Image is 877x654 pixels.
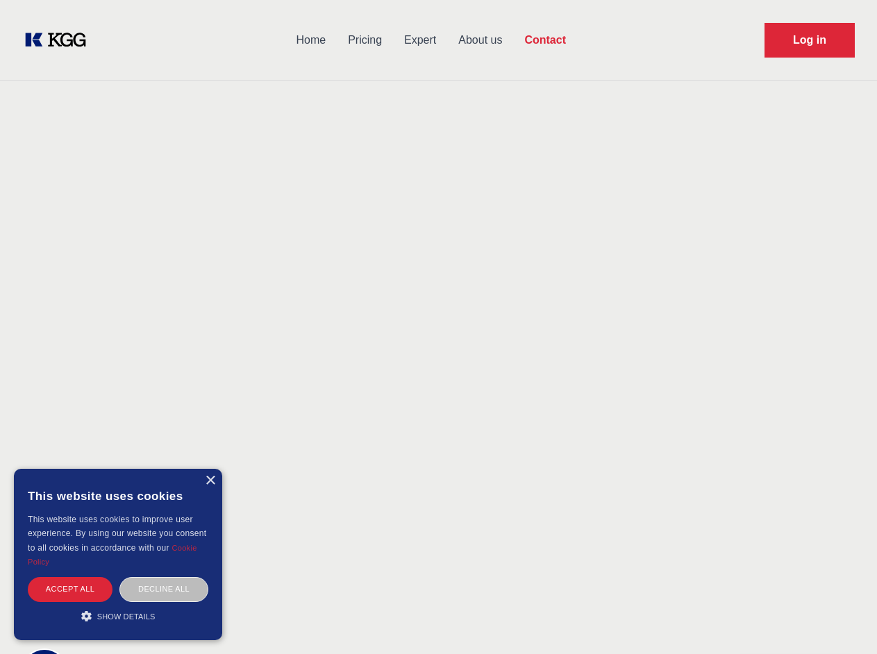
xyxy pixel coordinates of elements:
iframe: Chat Widget [808,587,877,654]
div: Close [205,476,215,486]
a: Contact [513,22,577,58]
a: About us [447,22,513,58]
a: Home [285,22,337,58]
div: This website uses cookies [28,479,208,513]
a: Expert [393,22,447,58]
a: KOL Knowledge Platform: Talk to Key External Experts (KEE) [22,29,97,51]
span: Show details [97,612,156,621]
a: Pricing [337,22,393,58]
div: Show details [28,609,208,623]
a: Cookie Policy [28,544,197,566]
div: Accept all [28,577,112,601]
span: This website uses cookies to improve user experience. By using our website you consent to all coo... [28,515,206,553]
a: Request Demo [765,23,855,58]
div: Decline all [119,577,208,601]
